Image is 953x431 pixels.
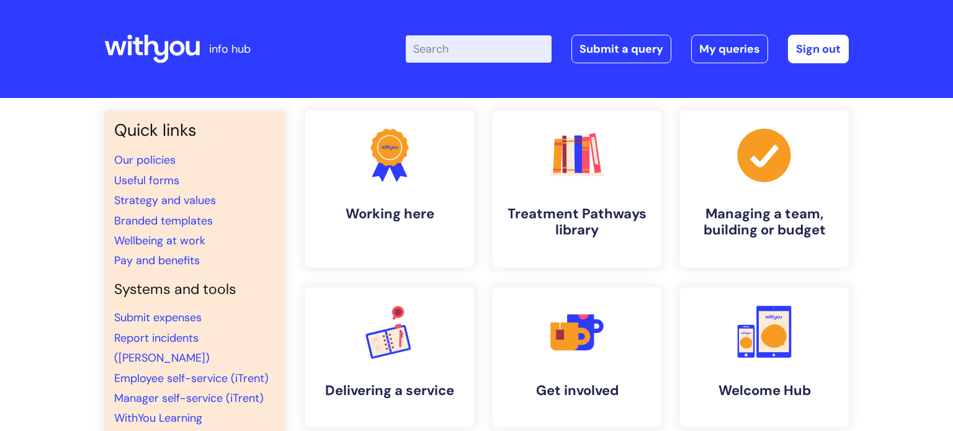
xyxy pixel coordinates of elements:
h4: Delivering a service [315,383,464,399]
a: My queries [691,35,768,63]
a: Our policies [114,153,176,167]
h4: Managing a team, building or budget [690,206,839,239]
a: Sign out [788,35,849,63]
h4: Working here [315,206,464,222]
a: Report incidents ([PERSON_NAME]) [114,331,210,365]
a: Branded templates [114,213,213,228]
a: Welcome Hub [680,287,849,427]
a: Submit a query [571,35,671,63]
div: | - [406,35,849,63]
a: Delivering a service [305,287,474,427]
h4: Treatment Pathways library [503,206,651,239]
a: WithYou Learning [114,411,202,425]
h4: Welcome Hub [690,383,839,399]
h3: Quick links [114,120,275,140]
a: Wellbeing at work [114,233,205,248]
a: Manager self-service (iTrent) [114,391,264,406]
a: Get involved [493,287,661,427]
a: Working here [305,110,474,267]
h4: Get involved [503,383,651,399]
a: Submit expenses [114,310,202,325]
a: Treatment Pathways library [493,110,661,267]
a: Strategy and values [114,193,216,208]
p: info hub [209,39,251,59]
a: Managing a team, building or budget [680,110,849,267]
input: Search [406,35,552,63]
a: Employee self-service (iTrent) [114,371,269,386]
a: Useful forms [114,173,179,188]
a: Pay and benefits [114,253,200,268]
h4: Systems and tools [114,281,275,298]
